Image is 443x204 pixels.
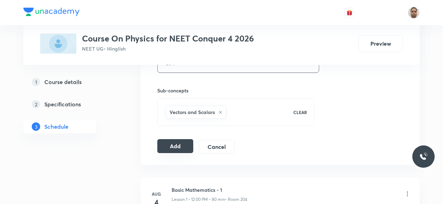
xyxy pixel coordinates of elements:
h6: Basic Mathematics - 1 [172,186,247,194]
h6: Vectors and Scalars [170,108,215,116]
a: 1Course details [23,75,118,89]
h5: Schedule [44,122,68,131]
a: 2Specifications [23,97,118,111]
p: NEET UG • Hinglish [82,45,254,52]
p: Lesson 1 • 12:00 PM • 80 min [172,196,225,203]
button: Cancel [199,140,235,154]
p: CLEAR [293,109,307,115]
p: 2 [32,100,40,108]
button: Preview [358,35,403,52]
img: avatar [346,9,353,16]
img: Shekhar Banerjee [408,7,420,18]
h6: Sub-concepts [157,87,314,94]
a: Company Logo [23,8,80,18]
p: 3 [32,122,40,131]
p: 1 [32,78,40,86]
h5: Specifications [44,100,81,108]
img: 17FA0E1F-B7BF-4399-90F3-43A656EFD3BF_plus.png [40,33,76,54]
button: Add [157,139,193,153]
img: ttu [419,152,428,161]
button: avatar [344,7,355,18]
img: Company Logo [23,8,80,16]
p: • Room 204 [225,196,247,203]
h5: Course details [44,78,82,86]
h6: Aug [149,191,163,197]
h3: Course On Physics for NEET Conquer 4 2026 [82,33,254,44]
